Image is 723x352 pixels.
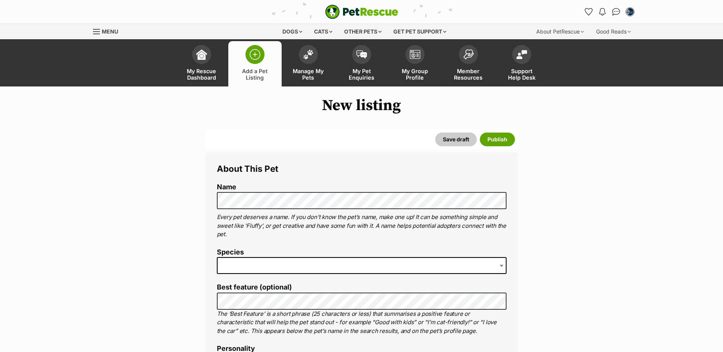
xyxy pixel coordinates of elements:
button: Publish [480,133,515,146]
img: notifications-46538b983faf8c2785f20acdc204bb7945ddae34d4c08c2a6579f10ce5e182be.svg [599,8,605,16]
img: help-desk-icon-fdf02630f3aa405de69fd3d07c3f3aa587a6932b1a1747fa1d2bba05be0121f9.svg [516,50,527,59]
p: The ‘Best Feature’ is a short phrase (25 characters or less) that summarises a positive feature o... [217,310,507,336]
img: manage-my-pets-icon-02211641906a0b7f246fdf0571729dbe1e7629f14944591b6c1af311fb30b64b.svg [303,50,314,59]
label: Best feature (optional) [217,283,507,291]
div: Other pets [339,24,387,39]
span: Add a Pet Listing [238,68,272,81]
a: Support Help Desk [495,41,548,86]
img: pet-enquiries-icon-7e3ad2cf08bfb03b45e93fb7055b45f3efa6380592205ae92323e6603595dc1f.svg [356,50,367,59]
span: Support Help Desk [505,68,539,81]
a: My Pet Enquiries [335,41,388,86]
span: About This Pet [217,163,278,174]
span: My Group Profile [398,68,432,81]
button: My account [624,6,636,18]
img: chat-41dd97257d64d25036548639549fe6c8038ab92f7586957e7f3b1b290dea8141.svg [612,8,620,16]
span: My Rescue Dashboard [184,68,219,81]
a: Menu [93,24,123,38]
a: Conversations [610,6,622,18]
span: Member Resources [451,68,486,81]
ul: Account quick links [583,6,636,18]
div: About PetRescue [531,24,589,39]
img: group-profile-icon-3fa3cf56718a62981997c0bc7e787c4b2cf8bcc04b72c1350f741eb67cf2f40e.svg [410,50,420,59]
img: logo-e224e6f780fb5917bec1dbf3a21bbac754714ae5b6737aabdf751b685950b380.svg [325,5,398,19]
span: Manage My Pets [291,68,325,81]
p: Every pet deserves a name. If you don’t know the pet’s name, make one up! It can be something sim... [217,213,507,239]
img: Beverly Gray profile pic [626,8,634,16]
button: Save draft [435,133,477,146]
div: Dogs [277,24,308,39]
a: Add a Pet Listing [228,41,282,86]
img: dashboard-icon-eb2f2d2d3e046f16d808141f083e7271f6b2e854fb5c12c21221c1fb7104beca.svg [196,49,207,60]
a: PetRescue [325,5,398,19]
div: Cats [309,24,338,39]
label: Species [217,248,507,256]
label: Name [217,183,507,191]
a: Manage My Pets [282,41,335,86]
img: member-resources-icon-8e73f808a243e03378d46382f2149f9095a855e16c252ad45f914b54edf8863c.svg [463,49,474,59]
a: My Group Profile [388,41,442,86]
span: Menu [102,28,118,35]
div: Good Reads [591,24,636,39]
a: My Rescue Dashboard [175,41,228,86]
a: Favourites [583,6,595,18]
div: Get pet support [388,24,452,39]
span: My Pet Enquiries [345,68,379,81]
button: Notifications [596,6,609,18]
a: Member Resources [442,41,495,86]
img: add-pet-listing-icon-0afa8454b4691262ce3f59096e99ab1cd57d4a30225e0717b998d2c9b9846f56.svg [250,49,260,60]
